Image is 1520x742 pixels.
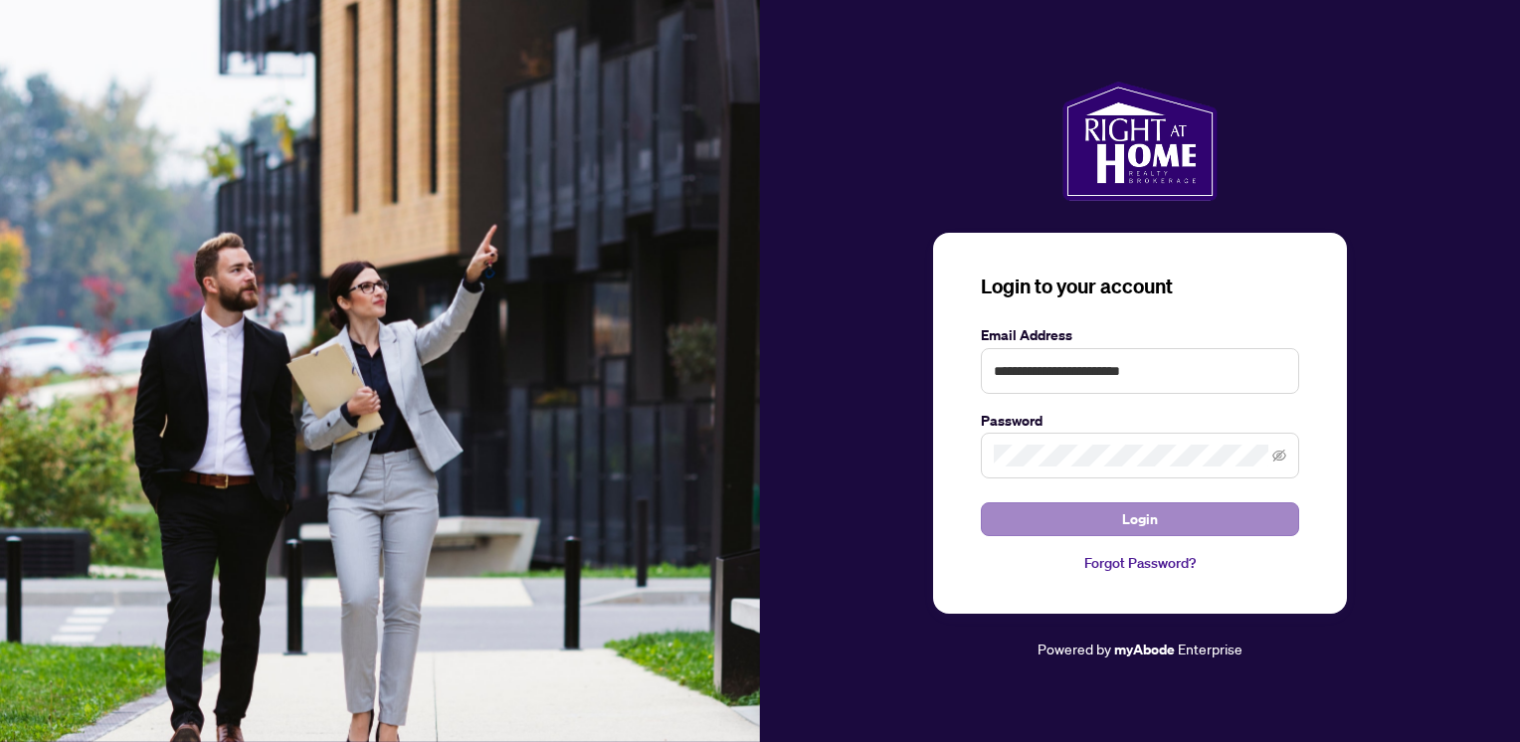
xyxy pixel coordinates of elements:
h3: Login to your account [981,273,1299,300]
label: Password [981,410,1299,432]
a: myAbode [1114,639,1175,660]
span: Powered by [1038,640,1111,657]
span: Enterprise [1178,640,1242,657]
span: Login [1122,503,1158,535]
span: eye-invisible [1272,449,1286,463]
label: Email Address [981,324,1299,346]
button: Login [981,502,1299,536]
img: ma-logo [1062,82,1217,201]
a: Forgot Password? [981,552,1299,574]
